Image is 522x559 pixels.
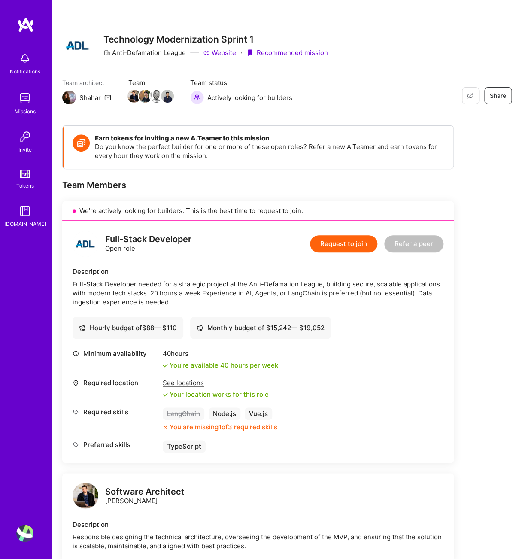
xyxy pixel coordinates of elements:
i: icon Check [163,392,168,397]
img: Team Member Avatar [150,90,163,103]
h4: Earn tokens for inviting a new A.Teamer to this mission [95,134,445,142]
img: bell [16,50,33,67]
div: [PERSON_NAME] [105,487,185,505]
img: Team Member Avatar [139,90,152,103]
i: icon Tag [73,409,79,415]
div: You are missing 1 of 3 required skills [170,422,277,431]
div: Anti-Defamation League [103,48,186,57]
div: Invite [18,145,32,154]
i: icon Mail [104,94,111,101]
img: logo [73,483,98,508]
div: Missions [15,107,36,116]
img: Team Member Avatar [161,90,174,103]
i: icon EyeClosed [467,92,473,99]
img: User Avatar [16,525,33,542]
div: Description [73,267,443,276]
p: Do you know the perfect builder for one or more of these open roles? Refer a new A.Teamer and ear... [95,142,445,160]
i: icon Location [73,380,79,386]
div: TypeScript [163,440,206,453]
h3: Technology Modernization Sprint 1 [103,34,328,45]
div: LangChain [163,407,204,420]
img: teamwork [16,90,33,107]
div: Full-Stack Developer [105,235,191,244]
div: Shahar [79,93,101,102]
div: Hourly budget of $ 88 — $ 110 [79,323,177,332]
div: Tokens [16,181,34,190]
span: Actively looking for builders [207,93,292,102]
i: icon Cash [197,325,203,331]
div: Full-Stack Developer needed for a strategic project at the Anti-Defamation League, building secur... [73,279,443,307]
i: icon Tag [73,441,79,448]
div: Description [73,520,443,529]
div: Node.js [209,407,240,420]
span: Team status [190,78,292,87]
img: Invite [16,128,33,145]
img: Team Member Avatar [127,90,140,103]
div: Vue.js [245,407,272,420]
div: Monthly budget of $ 15,242 — $ 19,052 [197,323,325,332]
img: Actively looking for builders [190,91,204,104]
i: icon Check [163,363,168,368]
div: Recommended mission [246,48,328,57]
span: Team [128,78,173,87]
div: [DOMAIN_NAME] [4,219,46,228]
div: Software Architect [105,487,185,496]
a: Website [203,48,236,57]
img: logo [17,17,34,33]
button: Refer a peer [384,235,443,252]
div: We’re actively looking for builders. This is the best time to request to join. [62,201,454,221]
img: guide book [16,202,33,219]
i: icon Clock [73,350,79,357]
div: Responsible designing the technical architecture, overseeing the development of the MVP, and ensu... [73,532,443,550]
div: Required skills [73,407,158,416]
div: Preferred skills [73,440,158,449]
span: Team architect [62,78,111,87]
div: See locations [163,378,269,387]
i: icon PurpleRibbon [246,49,253,56]
div: Your location works for this role [163,390,269,399]
span: Share [490,91,506,100]
i: icon CompanyGray [103,49,110,56]
img: Token icon [73,134,90,152]
div: Team Members [62,179,454,191]
img: Team Architect [62,91,76,104]
button: Request to join [310,235,377,252]
div: 40 hours [163,349,278,358]
div: Minimum availability [73,349,158,358]
i: icon Cash [79,325,85,331]
div: · [240,48,242,57]
div: You're available 40 hours per week [163,361,278,370]
img: logo [73,231,98,257]
div: Open role [105,235,191,253]
div: Notifications [10,67,40,76]
div: Required location [73,378,158,387]
img: Company Logo [62,30,93,61]
i: icon CloseOrange [163,425,168,430]
img: tokens [20,170,30,178]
